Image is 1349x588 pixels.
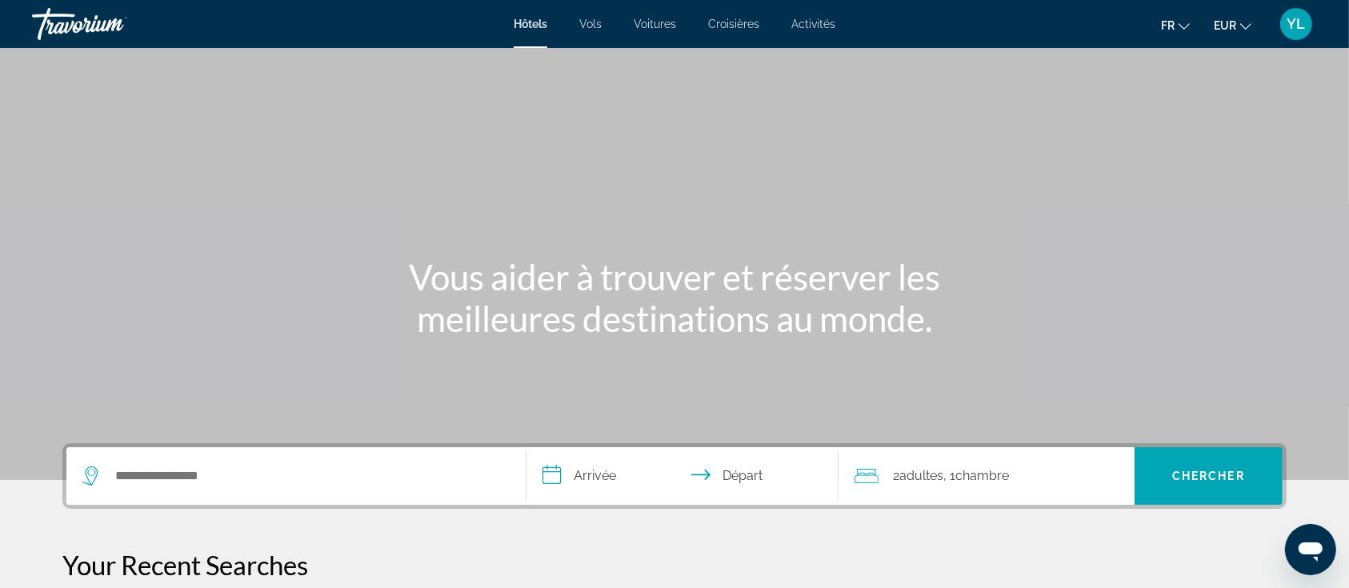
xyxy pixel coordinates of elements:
[839,447,1135,505] button: Travelers: 2 adults, 0 children
[1214,19,1236,32] span: EUR
[1214,14,1251,37] button: Change currency
[791,18,835,30] a: Activités
[526,447,839,505] button: Select check in and out date
[32,3,192,45] a: Travorium
[943,465,1009,487] span: , 1
[62,549,1287,581] p: Your Recent Searches
[514,18,547,30] a: Hôtels
[1287,16,1306,32] span: YL
[1172,470,1245,482] span: Chercher
[114,464,502,488] input: Search hotel destination
[374,256,975,339] h1: Vous aider à trouver et réserver les meilleures destinations au monde.
[899,468,943,483] span: Adultes
[708,18,759,30] a: Croisières
[579,18,602,30] a: Vols
[634,18,676,30] a: Voitures
[1161,19,1175,32] span: fr
[1285,524,1336,575] iframe: Bouton de lancement de la fenêtre de messagerie
[1275,7,1317,41] button: User Menu
[1135,447,1283,505] button: Search
[955,468,1009,483] span: Chambre
[893,465,943,487] span: 2
[1161,14,1190,37] button: Change language
[66,447,1283,505] div: Search widget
